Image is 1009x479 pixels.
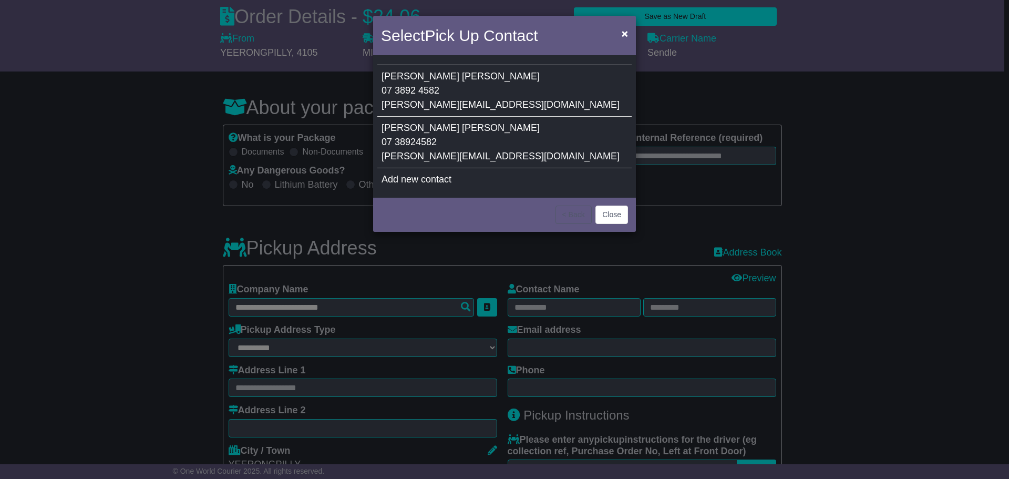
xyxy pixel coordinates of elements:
span: Contact [483,27,538,44]
button: < Back [555,206,592,224]
span: Add new contact [382,174,451,185]
button: Close [616,23,633,44]
span: [PERSON_NAME] [382,71,459,81]
span: [PERSON_NAME] [462,123,540,133]
span: [PERSON_NAME] [382,123,459,133]
h4: Select [381,24,538,47]
span: 07 3892 4582 [382,85,439,96]
span: [PERSON_NAME][EMAIL_ADDRESS][DOMAIN_NAME] [382,99,620,110]
span: [PERSON_NAME] [462,71,540,81]
button: Close [595,206,628,224]
span: Pick Up [425,27,479,44]
span: 07 38924582 [382,137,437,147]
span: × [622,27,628,39]
span: [PERSON_NAME][EMAIL_ADDRESS][DOMAIN_NAME] [382,151,620,161]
